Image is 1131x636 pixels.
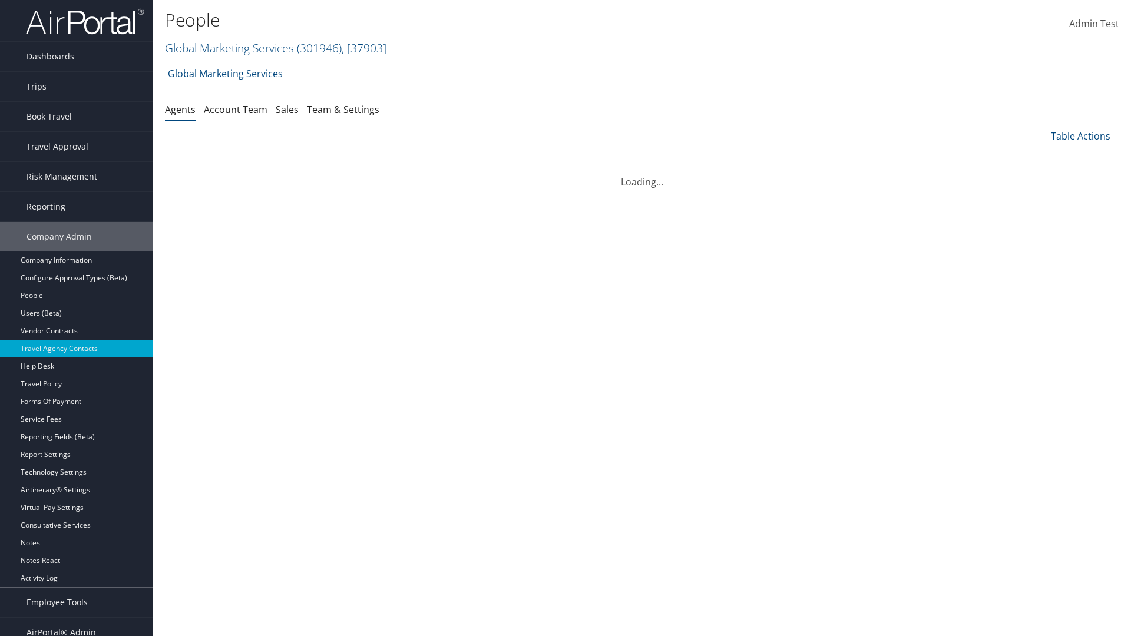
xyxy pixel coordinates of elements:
a: Global Marketing Services [165,40,386,56]
span: ( 301946 ) [297,40,342,56]
span: Employee Tools [27,588,88,617]
a: Admin Test [1069,6,1119,42]
span: Travel Approval [27,132,88,161]
span: Company Admin [27,222,92,251]
div: Loading... [165,161,1119,189]
a: Table Actions [1051,130,1110,143]
span: , [ 37903 ] [342,40,386,56]
span: Admin Test [1069,17,1119,30]
span: Reporting [27,192,65,221]
a: Team & Settings [307,103,379,116]
span: Book Travel [27,102,72,131]
a: Global Marketing Services [168,62,283,85]
span: Trips [27,72,47,101]
h1: People [165,8,801,32]
img: airportal-logo.png [26,8,144,35]
a: Account Team [204,103,267,116]
span: Risk Management [27,162,97,191]
a: Agents [165,103,196,116]
a: Sales [276,103,299,116]
span: Dashboards [27,42,74,71]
